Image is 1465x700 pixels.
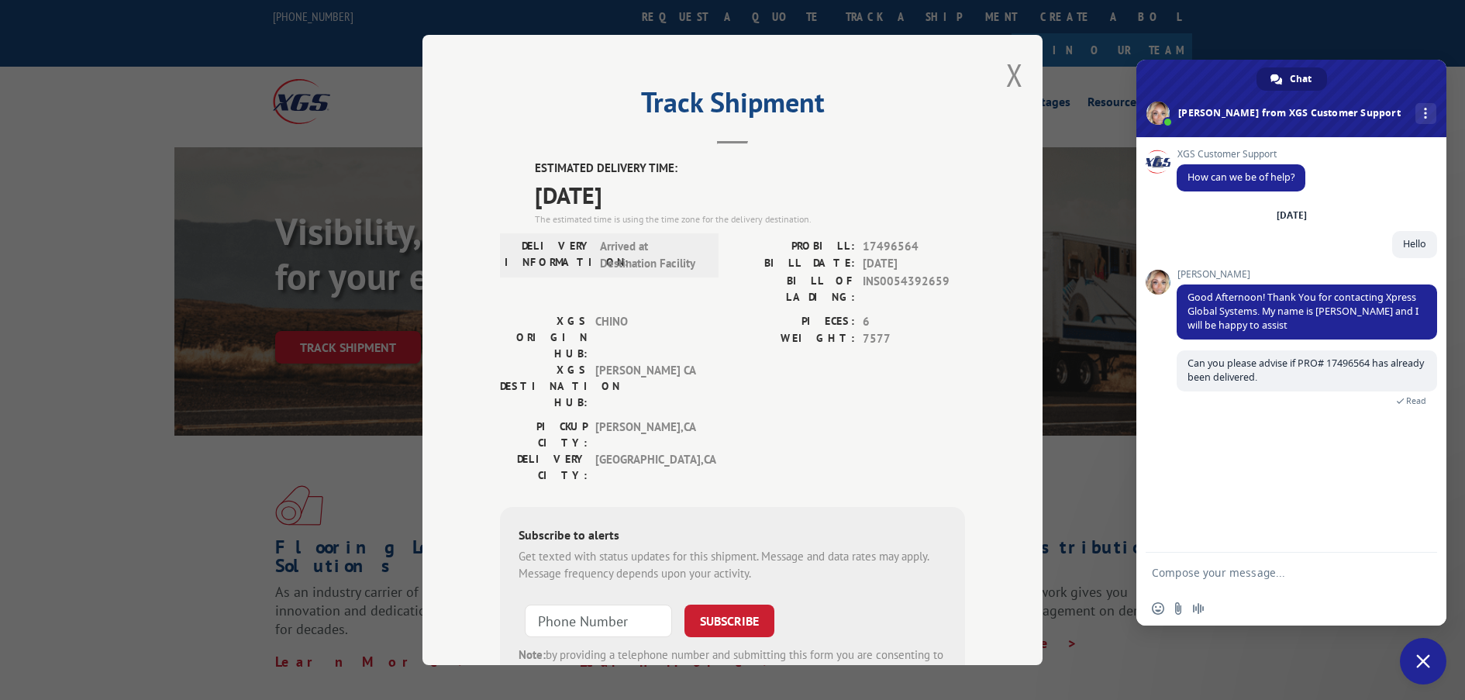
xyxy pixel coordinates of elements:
div: Get texted with status updates for this shipment. Message and data rates may apply. Message frequ... [519,548,946,583]
label: BILL OF LADING: [732,273,855,305]
span: Hello [1403,237,1426,250]
span: Insert an emoji [1152,602,1164,615]
div: More channels [1415,103,1436,124]
label: ESTIMATED DELIVERY TIME: [535,160,965,178]
label: PROBILL: [732,238,855,256]
div: Close chat [1400,638,1446,684]
span: Can you please advise if PRO# 17496564 has already been delivered. [1188,357,1424,384]
label: PIECES: [732,313,855,331]
button: Close modal [1006,54,1023,95]
span: 7577 [863,330,965,348]
span: [GEOGRAPHIC_DATA] , CA [595,451,700,484]
span: CHINO [595,313,700,362]
h2: Track Shipment [500,91,965,121]
button: SUBSCRIBE [684,605,774,637]
span: Good Afternoon! Thank You for contacting Xpress Global Systems. My name is [PERSON_NAME] and I wi... [1188,291,1418,332]
span: XGS Customer Support [1177,149,1305,160]
span: Send a file [1172,602,1184,615]
span: 6 [863,313,965,331]
div: [DATE] [1277,211,1307,220]
span: Read [1406,395,1426,406]
span: [PERSON_NAME] [1177,269,1437,280]
span: Arrived at Destination Facility [600,238,705,273]
span: Chat [1290,67,1312,91]
label: PICKUP CITY: [500,419,588,451]
span: [DATE] [863,255,965,273]
strong: Note: [519,647,546,662]
textarea: Compose your message... [1152,566,1397,580]
label: DELIVERY INFORMATION: [505,238,592,273]
span: 17496564 [863,238,965,256]
span: How can we be of help? [1188,171,1294,184]
input: Phone Number [525,605,672,637]
label: BILL DATE: [732,255,855,273]
label: WEIGHT: [732,330,855,348]
span: INS0054392659 [863,273,965,305]
div: by providing a telephone number and submitting this form you are consenting to be contacted by SM... [519,647,946,699]
span: [DATE] [535,178,965,212]
span: [PERSON_NAME] , CA [595,419,700,451]
div: The estimated time is using the time zone for the delivery destination. [535,212,965,226]
span: Audio message [1192,602,1205,615]
span: [PERSON_NAME] CA [595,362,700,411]
div: Chat [1256,67,1327,91]
div: Subscribe to alerts [519,526,946,548]
label: XGS ORIGIN HUB: [500,313,588,362]
label: DELIVERY CITY: [500,451,588,484]
label: XGS DESTINATION HUB: [500,362,588,411]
